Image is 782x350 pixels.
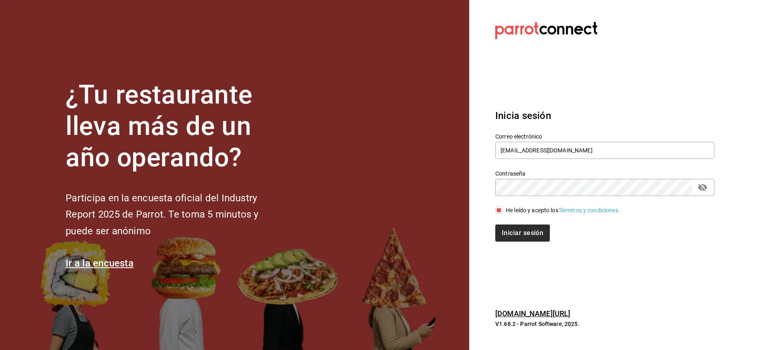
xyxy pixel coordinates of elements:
[495,309,570,318] a: [DOMAIN_NAME][URL]
[558,207,620,214] a: Términos y condiciones.
[495,142,714,159] input: Ingresa tu correo electrónico
[506,206,620,215] div: He leído y acepto los
[495,171,714,176] label: Contraseña
[495,320,714,328] p: V1.68.2 - Parrot Software, 2025.
[66,258,134,269] a: Ir a la encuesta
[696,181,710,194] button: passwordField
[495,225,550,242] button: Iniciar sesión
[66,190,286,240] h2: Participa en la encuesta oficial del Industry Report 2025 de Parrot. Te toma 5 minutos y puede se...
[66,79,286,173] h1: ¿Tu restaurante lleva más de un año operando?
[495,134,714,139] label: Correo electrónico
[495,108,714,123] h3: Inicia sesión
